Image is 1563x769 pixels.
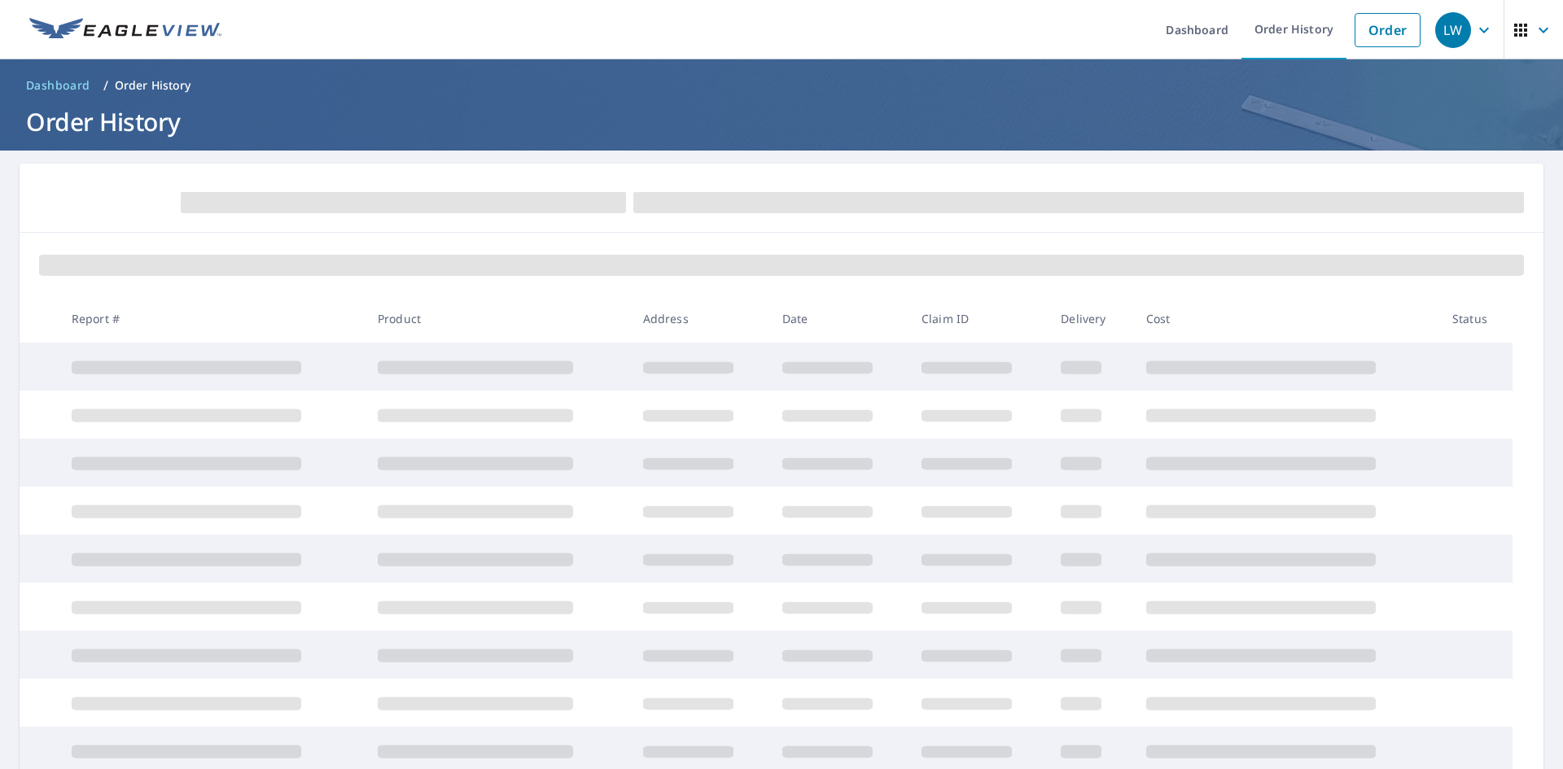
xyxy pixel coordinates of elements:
[103,76,108,95] li: /
[20,72,97,98] a: Dashboard
[1048,295,1132,343] th: Delivery
[20,72,1543,98] nav: breadcrumb
[1439,295,1513,343] th: Status
[20,105,1543,138] h1: Order History
[908,295,1048,343] th: Claim ID
[1435,12,1471,48] div: LW
[59,295,365,343] th: Report #
[1355,13,1421,47] a: Order
[29,18,221,42] img: EV Logo
[1133,295,1439,343] th: Cost
[630,295,769,343] th: Address
[769,295,908,343] th: Date
[115,77,191,94] p: Order History
[26,77,90,94] span: Dashboard
[365,295,630,343] th: Product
